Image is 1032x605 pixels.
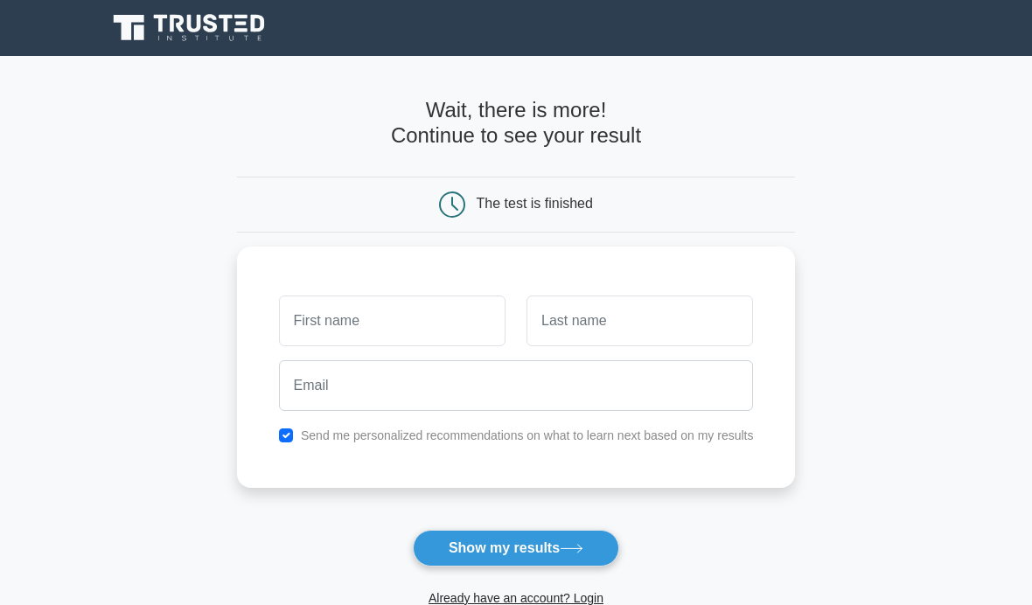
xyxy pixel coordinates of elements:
[279,296,506,346] input: First name
[237,98,796,148] h4: Wait, there is more! Continue to see your result
[413,530,619,567] button: Show my results
[526,296,753,346] input: Last name
[429,591,603,605] a: Already have an account? Login
[301,428,754,442] label: Send me personalized recommendations on what to learn next based on my results
[477,196,593,211] div: The test is finished
[279,360,754,411] input: Email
